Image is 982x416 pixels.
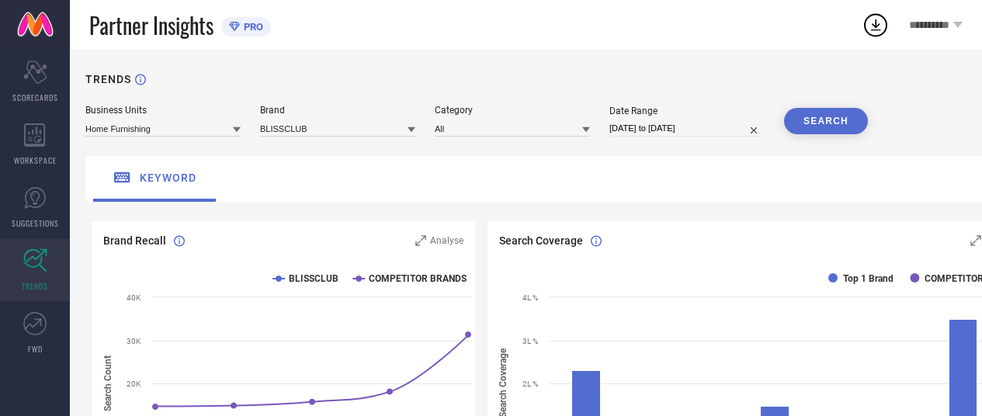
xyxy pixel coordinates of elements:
[522,380,538,388] text: 2L %
[522,337,538,345] text: 3L %
[127,380,141,388] text: 20K
[12,217,59,229] span: SUGGESTIONS
[289,273,338,284] text: BLISSCLUB
[102,355,113,411] tspan: Search Count
[127,293,141,302] text: 40K
[784,108,868,134] button: SEARCH
[369,273,467,284] text: COMPETITOR BRANDS
[609,106,765,116] div: Date Range
[970,235,981,246] svg: Zoom
[435,105,590,116] div: Category
[22,280,48,292] span: TRENDS
[499,234,583,247] span: Search Coverage
[843,273,894,284] text: Top 1 Brand
[12,92,58,103] span: SCORECARDS
[89,9,213,41] span: Partner Insights
[430,235,463,246] span: Analyse
[103,234,166,247] span: Brand Recall
[415,235,426,246] svg: Zoom
[862,11,890,39] div: Open download list
[260,105,415,116] div: Brand
[85,105,241,116] div: Business Units
[14,154,57,166] span: WORKSPACE
[140,172,196,184] span: keyword
[28,343,43,355] span: FWD
[522,293,538,302] text: 4L %
[609,120,765,137] input: Select date range
[240,21,263,33] span: PRO
[127,337,141,345] text: 30K
[85,73,131,85] h1: TRENDS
